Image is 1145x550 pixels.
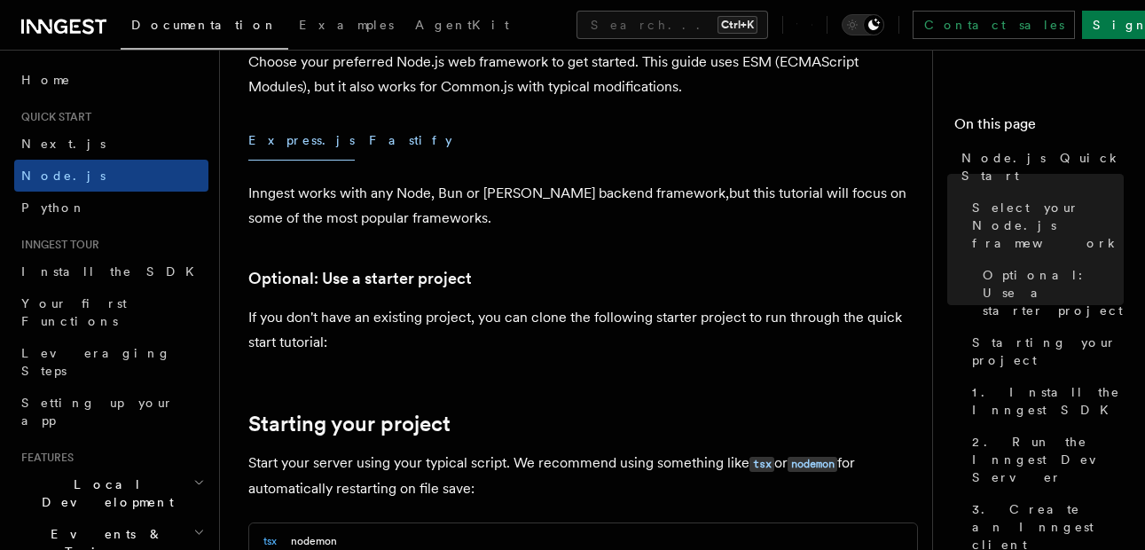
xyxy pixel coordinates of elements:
[131,18,278,32] span: Documentation
[21,71,71,89] span: Home
[972,433,1124,486] span: 2. Run the Inngest Dev Server
[972,334,1124,369] span: Starting your project
[14,192,208,224] a: Python
[14,387,208,436] a: Setting up your app
[21,264,205,279] span: Install the SDK
[14,337,208,387] a: Leveraging Steps
[983,266,1124,319] span: Optional: Use a starter project
[248,266,472,291] a: Optional: Use a starter project
[14,160,208,192] a: Node.js
[14,287,208,337] a: Your first Functions
[14,128,208,160] a: Next.js
[21,346,171,378] span: Leveraging Steps
[288,5,404,48] a: Examples
[21,296,127,328] span: Your first Functions
[972,383,1124,419] span: 1. Install the Inngest SDK
[954,142,1124,192] a: Node.js Quick Start
[14,110,91,124] span: Quick start
[369,121,452,161] button: Fastify
[965,192,1124,259] a: Select your Node.js framework
[21,200,86,215] span: Python
[954,114,1124,142] h4: On this page
[842,14,884,35] button: Toggle dark mode
[14,475,193,511] span: Local Development
[976,259,1124,326] a: Optional: Use a starter project
[788,457,837,472] code: nodemon
[248,305,918,355] p: If you don't have an existing project, you can clone the following starter project to run through...
[965,426,1124,493] a: 2. Run the Inngest Dev Server
[913,11,1075,39] a: Contact sales
[718,16,757,34] kbd: Ctrl+K
[121,5,288,50] a: Documentation
[14,468,208,518] button: Local Development
[21,169,106,183] span: Node.js
[14,255,208,287] a: Install the SDK
[21,396,174,428] span: Setting up your app
[965,326,1124,376] a: Starting your project
[14,238,99,252] span: Inngest tour
[961,149,1124,185] span: Node.js Quick Start
[788,454,837,471] a: nodemon
[299,18,394,32] span: Examples
[248,181,918,231] p: Inngest works with any Node, Bun or [PERSON_NAME] backend framework,but this tutorial will focus ...
[14,64,208,96] a: Home
[972,199,1124,252] span: Select your Node.js framework
[14,451,74,465] span: Features
[248,121,355,161] button: Express.js
[965,376,1124,426] a: 1. Install the Inngest SDK
[415,18,509,32] span: AgentKit
[576,11,768,39] button: Search...Ctrl+K
[21,137,106,151] span: Next.js
[248,451,918,501] p: Start your server using your typical script. We recommend using something like or for automatical...
[749,457,774,472] code: tsx
[404,5,520,48] a: AgentKit
[248,50,918,99] p: Choose your preferred Node.js web framework to get started. This guide uses ESM (ECMAScript Modul...
[248,412,451,436] a: Starting your project
[749,454,774,471] a: tsx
